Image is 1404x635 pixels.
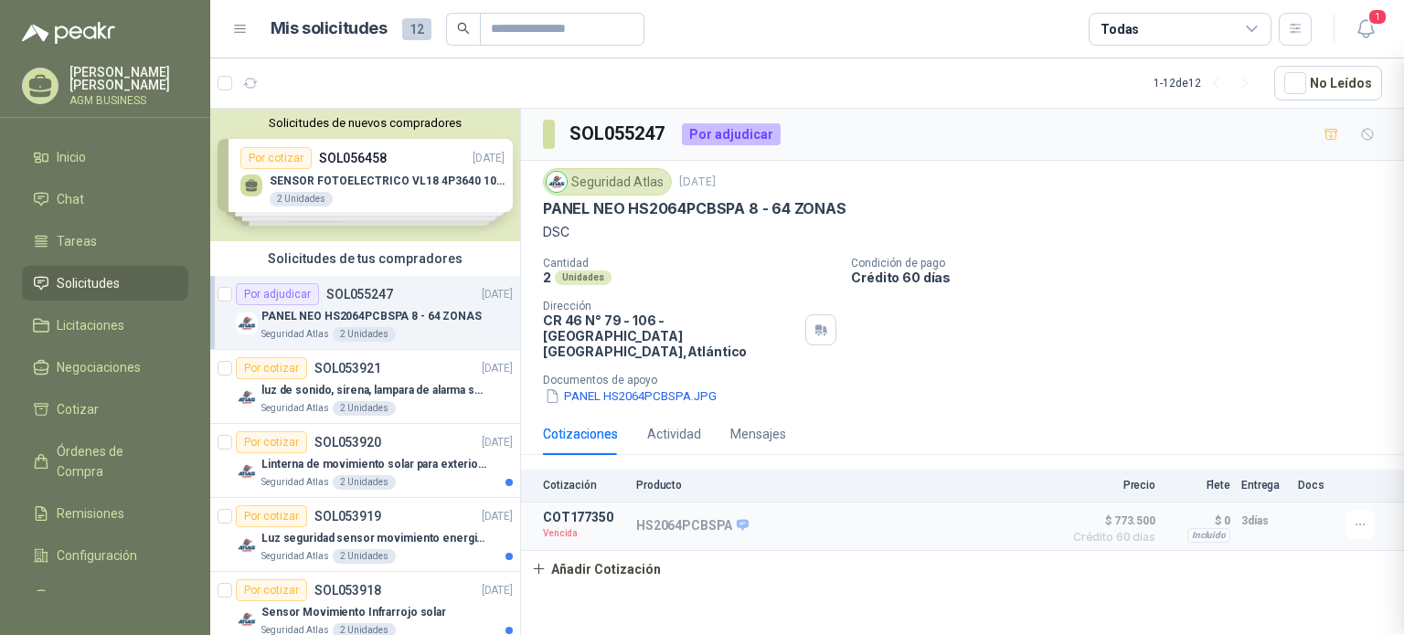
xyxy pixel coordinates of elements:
span: 12 [402,18,431,40]
span: Cotizar [57,399,99,419]
img: Logo peakr [22,22,115,44]
p: AGM BUSINESS [69,95,188,106]
a: Licitaciones [22,308,188,343]
a: Tareas [22,224,188,259]
span: Remisiones [57,503,124,524]
a: Manuales y ayuda [22,580,188,615]
p: [PERSON_NAME] [PERSON_NAME] [69,66,188,91]
a: Negociaciones [22,350,188,385]
a: Cotizar [22,392,188,427]
span: Solicitudes [57,273,120,293]
span: Órdenes de Compra [57,441,171,482]
button: 1 [1349,13,1382,46]
a: Inicio [22,140,188,175]
span: search [457,22,470,35]
span: Chat [57,189,84,209]
a: Remisiones [22,496,188,531]
span: Licitaciones [57,315,124,335]
h1: Mis solicitudes [271,16,388,42]
a: Órdenes de Compra [22,434,188,489]
a: Configuración [22,538,188,573]
a: Solicitudes [22,266,188,301]
a: Chat [22,182,188,217]
span: Negociaciones [57,357,141,377]
span: Tareas [57,231,97,251]
span: Configuración [57,545,137,566]
span: 1 [1367,8,1388,26]
div: Todas [1101,19,1139,39]
span: Inicio [57,147,86,167]
span: Manuales y ayuda [57,587,161,608]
